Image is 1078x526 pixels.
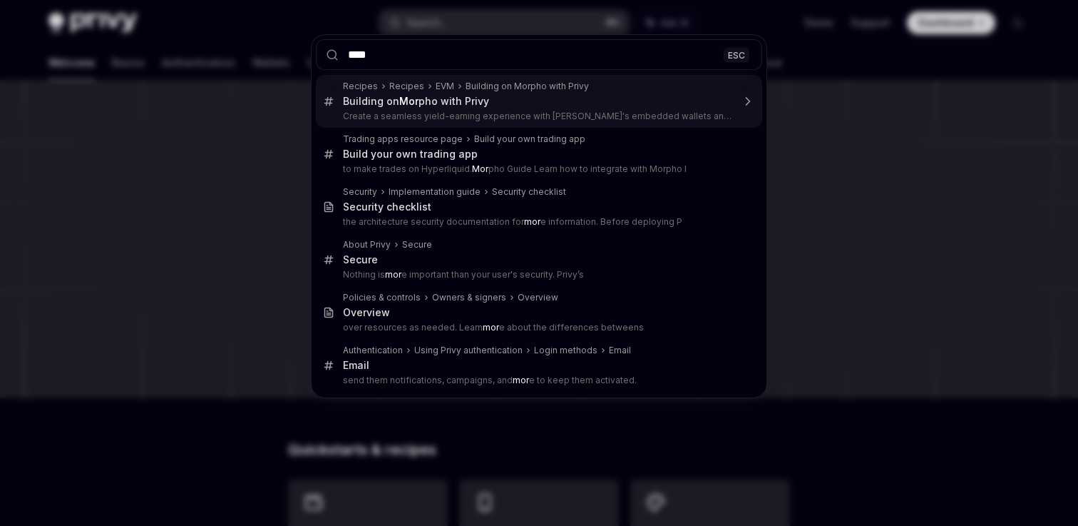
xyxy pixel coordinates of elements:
div: EVM [436,81,454,92]
div: Email [343,359,369,372]
div: Overview [343,306,390,319]
div: Trading apps resource page [343,133,463,145]
div: Email [609,345,631,356]
div: ESC [724,47,749,62]
div: Build your own trading app [343,148,478,161]
div: Security checklist [343,201,431,213]
p: to make trades on Hyperliquid. pho Guide Learn how to integrate with Morpho l [343,163,732,175]
div: Using Privy authentication [414,345,523,356]
p: Nothing is e important than your user's security. Privy’s [343,269,732,280]
div: Policies & controls [343,292,421,303]
p: the architecture security documentation for e information. Before deploying P [343,216,732,228]
div: Owners & signers [432,292,506,303]
div: Building on Morpho with Privy [466,81,589,92]
div: Implementation guide [389,186,481,198]
b: Mor [472,163,488,174]
div: Secure [343,253,378,266]
div: Authentication [343,345,403,356]
p: send them notifications, campaigns, and e to keep them activated. [343,375,732,386]
div: Building on pho with Privy [343,95,489,108]
div: Security [343,186,377,198]
p: over resources as needed. Learn e about the differences betweens [343,322,732,333]
div: Overview [518,292,558,303]
div: Login methods [534,345,597,356]
div: Build your own trading app [474,133,585,145]
div: Recipes [389,81,424,92]
b: Mor [399,95,419,107]
p: Create a seamless yield-earning experience with [PERSON_NAME]'s embedded wallets and [PERSON_NAME... [343,111,732,122]
div: Security checklist [492,186,566,198]
div: Recipes [343,81,378,92]
b: mor [385,269,401,280]
div: Secure [402,239,432,251]
b: mor [513,375,529,385]
b: mor [524,216,540,227]
b: mor [483,322,499,333]
div: About Privy [343,239,391,251]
